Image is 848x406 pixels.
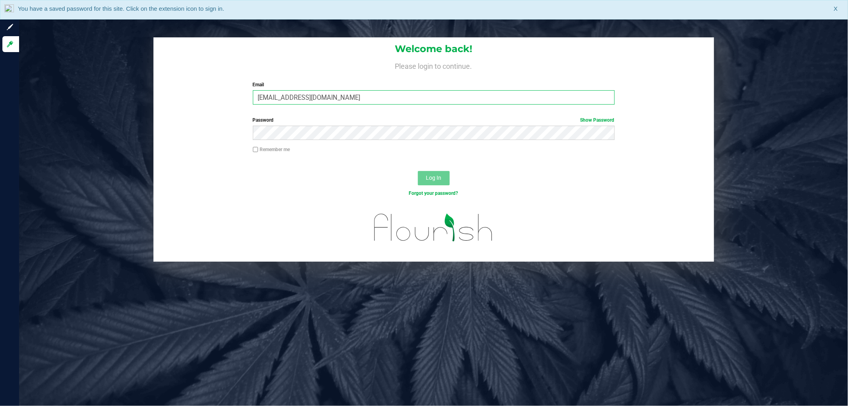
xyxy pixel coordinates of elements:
[426,175,441,181] span: Log In
[409,190,458,196] a: Forgot your password?
[153,44,714,54] h1: Welcome back!
[253,146,290,153] label: Remember me
[834,4,838,14] span: X
[6,23,14,31] inline-svg: Sign up
[253,81,615,88] label: Email
[4,4,14,15] img: notLoggedInIcon.png
[6,40,14,48] inline-svg: Log in
[580,117,615,123] a: Show Password
[153,60,714,70] h4: Please login to continue.
[363,205,504,250] img: flourish_logo.svg
[253,147,258,152] input: Remember me
[18,5,224,12] span: You have a saved password for this site. Click on the extension icon to sign in.
[418,171,450,185] button: Log In
[253,117,274,123] span: Password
